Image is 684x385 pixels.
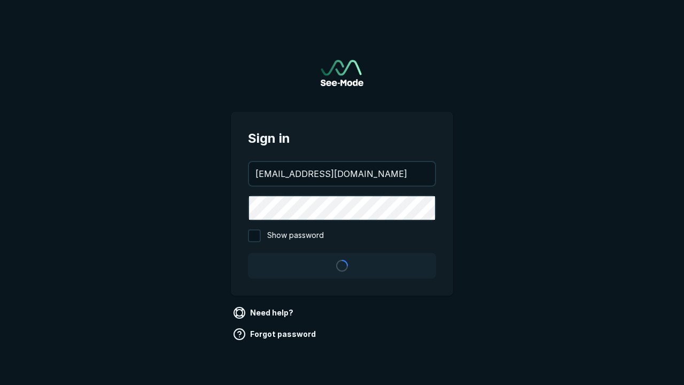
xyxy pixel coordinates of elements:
a: Forgot password [231,326,320,343]
a: Need help? [231,304,298,321]
input: your@email.com [249,162,435,186]
span: Show password [267,229,324,242]
a: Go to sign in [321,60,363,86]
img: See-Mode Logo [321,60,363,86]
span: Sign in [248,129,436,148]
